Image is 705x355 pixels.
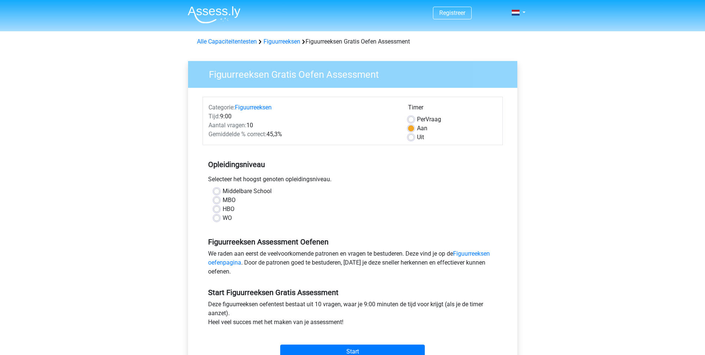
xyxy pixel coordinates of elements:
[197,38,257,45] a: Alle Capaciteitentesten
[223,214,232,223] label: WO
[208,104,235,111] span: Categorie:
[439,9,465,16] a: Registreer
[223,187,272,196] label: Middelbare School
[223,205,235,214] label: HBO
[417,124,427,133] label: Aan
[208,157,497,172] h5: Opleidingsniveau
[223,196,236,205] label: MBO
[203,130,402,139] div: 45,3%
[208,131,266,138] span: Gemiddelde % correct:
[188,6,240,23] img: Assessly
[200,66,512,80] h3: Figuurreeksen Gratis Oefen Assessment
[194,37,511,46] div: Figuurreeksen Gratis Oefen Assessment
[208,237,497,246] h5: Figuurreeksen Assessment Oefenen
[235,104,272,111] a: Figuurreeksen
[208,122,246,129] span: Aantal vragen:
[203,112,402,121] div: 9:00
[417,116,426,123] span: Per
[208,113,220,120] span: Tijd:
[203,175,503,187] div: Selecteer het hoogst genoten opleidingsniveau.
[417,115,441,124] label: Vraag
[417,133,424,142] label: Uit
[203,121,402,130] div: 10
[408,103,497,115] div: Timer
[263,38,300,45] a: Figuurreeksen
[203,249,503,279] div: We raden aan eerst de veelvoorkomende patronen en vragen te bestuderen. Deze vind je op de . Door...
[203,300,503,330] div: Deze figuurreeksen oefentest bestaat uit 10 vragen, waar je 9:00 minuten de tijd voor krijgt (als...
[208,288,497,297] h5: Start Figuurreeksen Gratis Assessment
